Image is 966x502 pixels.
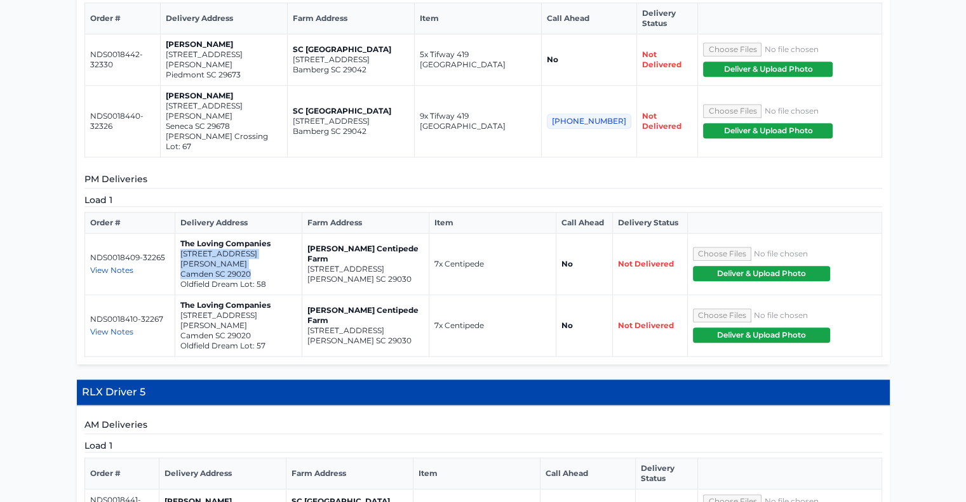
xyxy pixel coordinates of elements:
p: Bamberg SC 29042 [293,126,409,136]
th: Item [415,3,542,34]
span: Not Delivered [618,259,674,268]
span: View Notes [90,265,133,275]
p: The Loving Companies [180,239,297,249]
p: [PERSON_NAME] [166,39,282,50]
p: [STREET_ADDRESS] [307,264,424,274]
p: Bamberg SC 29042 [293,65,409,75]
th: Farm Address [288,3,415,34]
strong: No [547,55,558,64]
th: Call Ahead [542,3,637,34]
th: Item [413,458,540,489]
p: SC [GEOGRAPHIC_DATA] [293,44,409,55]
button: Deliver & Upload Photo [703,62,833,77]
p: [PERSON_NAME] Crossing Lot: 67 [166,131,282,152]
p: [PERSON_NAME] SC 29030 [307,336,424,346]
p: Seneca SC 29678 [166,121,282,131]
strong: No [561,259,573,268]
th: Delivery Status [637,3,698,34]
th: Call Ahead [540,458,636,489]
p: Camden SC 29020 [180,331,297,341]
th: Call Ahead [556,213,613,234]
td: 9x Tifway 419 [GEOGRAPHIC_DATA] [415,86,542,157]
th: Delivery Status [612,213,687,234]
span: Not Delivered [642,50,681,69]
p: Oldfield Dream Lot: 57 [180,341,297,351]
h5: PM Deliveries [84,173,882,188]
p: [PERSON_NAME] Centipede Farm [307,305,424,326]
th: Delivery Status [636,458,698,489]
p: [PERSON_NAME] Centipede Farm [307,244,424,264]
p: [STREET_ADDRESS] [307,326,424,336]
button: Deliver & Upload Photo [703,123,833,138]
p: [PERSON_NAME] SC 29030 [307,274,424,284]
button: Deliver & Upload Photo [693,266,830,281]
p: [STREET_ADDRESS][PERSON_NAME] [180,249,297,269]
p: [STREET_ADDRESS] [293,116,409,126]
td: 7x Centipede [429,234,556,295]
h5: AM Deliveries [84,418,882,434]
p: [STREET_ADDRESS][PERSON_NAME] [166,50,282,70]
p: [PERSON_NAME] [166,91,282,101]
th: Delivery Address [161,3,288,34]
th: Order # [84,3,161,34]
strong: No [561,320,573,330]
th: Farm Address [286,458,413,489]
th: Order # [84,213,175,234]
th: Delivery Address [159,458,286,489]
p: [STREET_ADDRESS][PERSON_NAME] [166,101,282,121]
p: Oldfield Dream Lot: 58 [180,279,297,289]
p: NDS0018440-32326 [90,111,156,131]
p: NDS0018409-32265 [90,253,170,263]
p: SC [GEOGRAPHIC_DATA] [293,106,409,116]
th: Delivery Address [175,213,302,234]
p: NDS0018410-32267 [90,314,170,324]
td: 5x Tifway 419 [GEOGRAPHIC_DATA] [415,34,542,86]
h5: Load 1 [84,194,882,207]
td: 7x Centipede [429,295,556,357]
span: [PHONE_NUMBER] [547,114,631,129]
th: Farm Address [302,213,429,234]
p: Piedmont SC 29673 [166,70,282,80]
p: The Loving Companies [180,300,297,310]
p: Camden SC 29020 [180,269,297,279]
span: Not Delivered [642,111,681,131]
th: Order # [84,458,159,489]
span: View Notes [90,327,133,336]
p: [STREET_ADDRESS][PERSON_NAME] [180,310,297,331]
h4: RLX Driver 5 [77,380,890,406]
p: NDS0018442-32330 [90,50,156,70]
th: Item [429,213,556,234]
h5: Load 1 [84,439,882,452]
button: Deliver & Upload Photo [693,327,830,343]
span: Not Delivered [618,320,674,330]
p: [STREET_ADDRESS] [293,55,409,65]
